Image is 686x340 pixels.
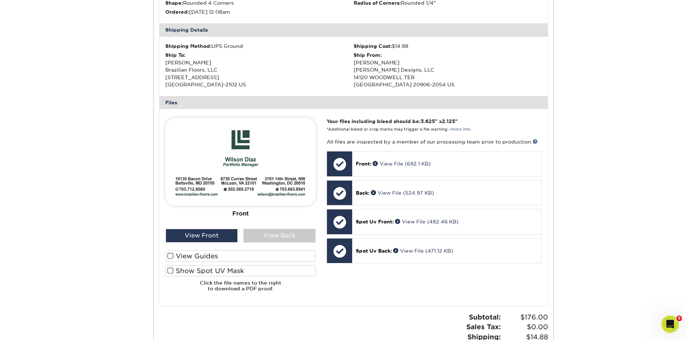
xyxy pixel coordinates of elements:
[356,219,394,225] span: Spot Uv Front:
[662,316,679,333] iframe: Intercom live chat
[469,313,501,321] strong: Subtotal:
[373,161,431,167] a: View File (692.1 KB)
[676,316,682,321] span: 5
[354,42,542,50] div: $14.88
[371,190,434,196] a: View File (524.97 KB)
[243,229,315,242] div: View Back
[393,248,453,254] a: View File (471.12 KB)
[327,118,458,124] strong: Your files including bleed should be: " x "
[466,323,501,331] strong: Sales Tax:
[165,52,185,58] strong: Ship To:
[356,190,369,196] span: Back:
[160,23,548,36] div: Shipping Details
[451,127,470,132] a: more info
[165,9,189,15] strong: Ordered:
[165,42,354,50] div: UPS Ground
[165,265,316,276] label: Show Spot UV Mask
[354,51,542,88] div: [PERSON_NAME] [PERSON_NAME] Designs, LLC 14120 WOODWELL TER [GEOGRAPHIC_DATA] 20906-2054 US
[503,322,548,332] span: $0.00
[503,312,548,322] span: $176.00
[165,280,316,298] h6: Click the file names to the right to download a PDF proof.
[160,96,548,109] div: Files
[327,127,470,132] small: *Additional bleed or crop marks may trigger a file warning –
[165,43,211,49] strong: Shipping Method:
[166,229,238,242] div: View Front
[356,248,392,254] span: Spot Uv Back:
[165,250,316,262] label: View Guides
[165,51,354,88] div: [PERSON_NAME] Brazilian Floors, LLC [STREET_ADDRESS] [GEOGRAPHIC_DATA]-2102 US
[442,118,455,124] span: 2.125
[421,118,435,124] span: 3.625
[395,219,458,225] a: View File (482.46 KB)
[354,43,392,49] strong: Shipping Cost:
[356,161,371,167] span: Front:
[354,52,382,58] strong: Ship From:
[327,138,542,145] p: All files are inspected by a member of our processing team prior to production.
[165,8,354,15] li: [DATE] 12:08am
[165,206,316,222] div: Front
